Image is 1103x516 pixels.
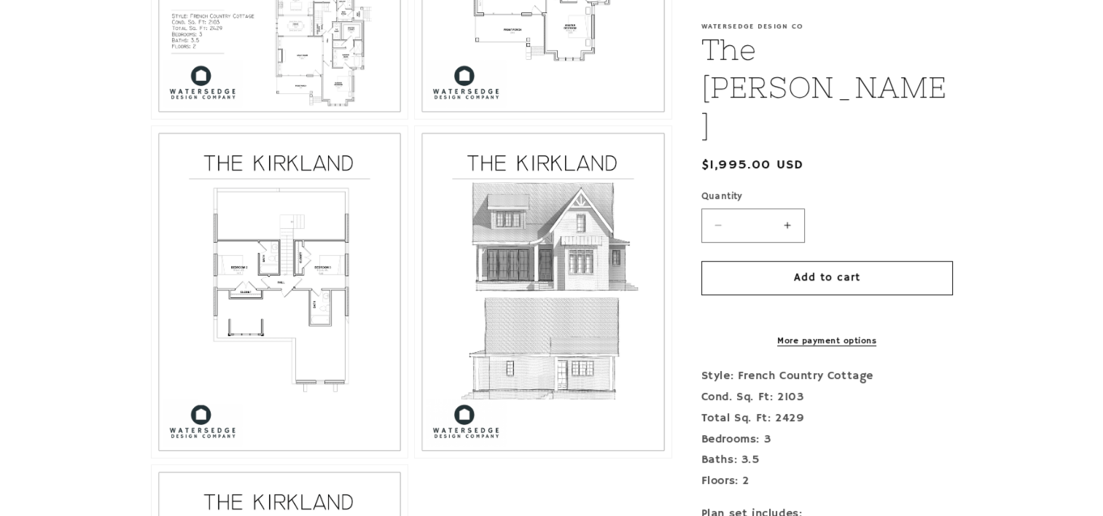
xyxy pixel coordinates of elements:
[701,335,953,348] a: More payment options
[701,155,804,175] span: $1,995.00 USD
[701,261,953,295] button: Add to cart
[701,366,953,492] p: Style: French Country Cottage Cond. Sq. Ft: 2103 Total Sq. Ft: 2429 Bedrooms: 3 Baths: 3.5 Floors: 2
[701,189,953,204] label: Quantity
[701,22,953,31] p: Watersedge Design Co
[701,31,953,144] h1: The [PERSON_NAME]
